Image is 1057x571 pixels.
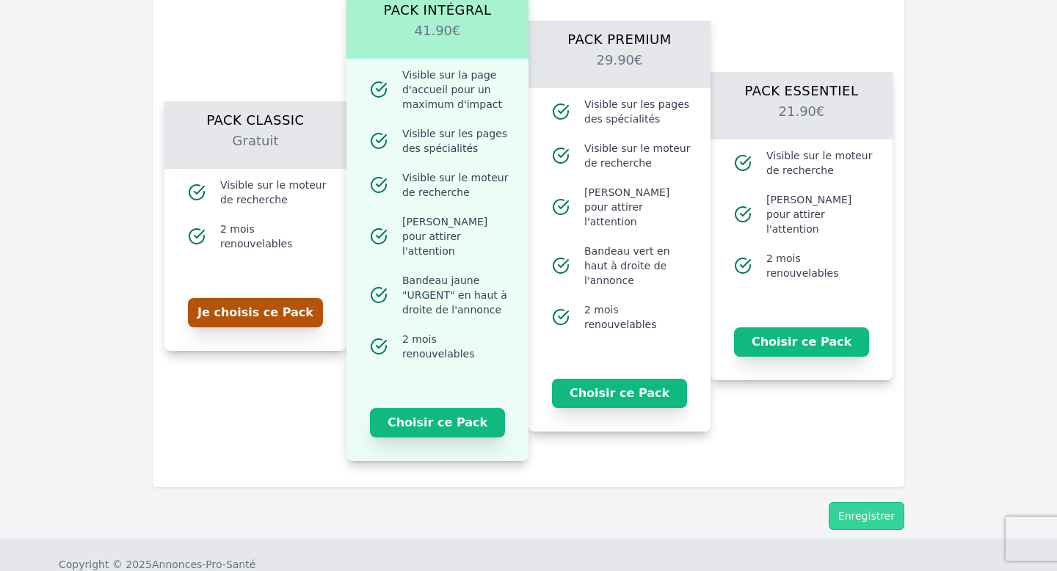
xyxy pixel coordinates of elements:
span: [PERSON_NAME] pour attirer l'attention [766,192,875,236]
span: 2 mois renouvelables [584,302,693,332]
span: Visible sur la page d'accueil pour un maximum d'impact [402,68,511,112]
span: [PERSON_NAME] pour attirer l'attention [584,185,693,229]
h2: 21.90€ [728,101,875,139]
span: Visible sur les pages des spécialités [402,126,511,156]
span: Visible sur le moteur de recherche [402,170,511,200]
h1: Pack Premium [546,21,693,50]
span: Bandeau vert en haut à droite de l'annonce [584,244,693,288]
h1: Pack Classic [182,101,329,131]
button: Je choisis ce Pack [188,298,323,327]
button: Choisir ce Pack [552,379,687,408]
span: Visible sur le moteur de recherche [220,178,329,207]
h2: 41.90€ [364,21,511,59]
button: Enregistrer [829,502,904,530]
span: Visible sur les pages des spécialités [584,97,693,126]
h2: Gratuit [182,131,329,169]
span: Visible sur le moteur de recherche [766,148,875,178]
span: Bandeau jaune "URGENT" en haut à droite de l'annonce [402,273,511,317]
span: Visible sur le moteur de recherche [584,141,693,170]
span: 2 mois renouvelables [766,251,875,280]
span: [PERSON_NAME] pour attirer l'attention [402,214,511,258]
button: Choisir ce Pack [370,408,505,437]
h2: 29.90€ [546,50,693,88]
span: 2 mois renouvelables [402,332,511,361]
span: 2 mois renouvelables [220,222,329,251]
button: Choisir ce Pack [734,327,869,357]
h1: Pack Essentiel [728,72,875,101]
